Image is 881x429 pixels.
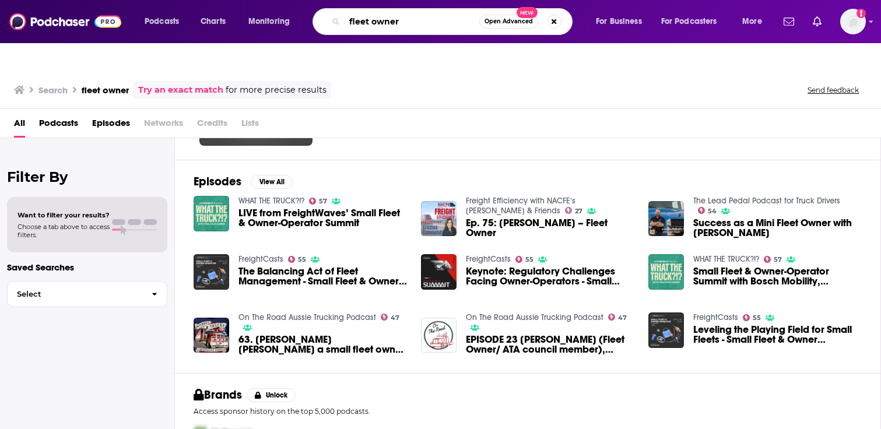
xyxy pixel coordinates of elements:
[588,12,657,31] button: open menu
[138,83,223,97] a: Try an exact match
[466,218,634,238] span: Ep. 75: [PERSON_NAME] – Fleet Owner
[421,318,457,353] img: EPISODE 23 Angie Welsh (Fleet Owner/ ATA council member), Jayne Denham (music)
[226,83,327,97] span: for more precise results
[742,13,762,30] span: More
[136,12,194,31] button: open menu
[517,7,538,18] span: New
[194,388,242,402] h2: Brands
[7,262,167,273] p: Saved Searches
[466,218,634,238] a: Ep. 75: Cristina Commendatore – Fleet Owner
[421,254,457,290] img: Keynote: Regulatory Challenges Facing Owner-Operators - Small Fleet & Owner Operator Summit 2024
[840,9,866,34] span: Logged in as EMPerfect
[238,335,407,354] span: 63. [PERSON_NAME] [PERSON_NAME] a small fleet owner talks trucking
[240,12,305,31] button: open menu
[194,407,862,416] p: Access sponsor history on the top 5,000 podcasts.
[485,19,533,24] span: Open Advanced
[648,254,684,290] img: Small Fleet & Owner-Operator Summit with Bosch Mobility, Truckstop, Amazon Relay
[840,9,866,34] img: User Profile
[194,254,229,290] img: The Balancing Act of Fleet Management - Small Fleet & Owner Operator Summit 2023
[7,168,167,185] h2: Filter By
[648,201,684,237] img: Success as a Mini Fleet Owner with Jamie Hagen
[479,15,538,29] button: Open AdvancedNew
[324,8,584,35] div: Search podcasts, credits, & more...
[92,114,130,138] a: Episodes
[145,13,179,30] span: Podcasts
[345,12,479,31] input: Search podcasts, credits, & more...
[857,9,866,18] svg: Add a profile image
[241,114,259,138] span: Lists
[238,312,376,322] a: On The Road Aussie Trucking Podcast
[197,114,227,138] span: Credits
[248,13,290,30] span: Monitoring
[466,254,511,264] a: FreightCasts
[194,196,229,231] img: LIVE from FreightWaves’ Small Fleet & Owner-Operator Summit
[194,318,229,353] img: 63. Jacquelene Brotherton TWAL a small fleet owner talks trucking
[779,12,799,31] a: Show notifications dropdown
[17,211,110,219] span: Want to filter your results?
[808,12,826,31] a: Show notifications dropdown
[466,312,603,322] a: On The Road Aussie Trucking Podcast
[238,196,304,206] a: WHAT THE TRUCK?!?
[238,208,407,228] a: LIVE from FreightWaves’ Small Fleet & Owner-Operator Summit
[247,388,296,402] button: Unlock
[391,315,399,321] span: 47
[238,335,407,354] a: 63. Jacquelene Brotherton TWAL a small fleet owner talks trucking
[319,199,327,204] span: 57
[693,254,759,264] a: WHAT THE TRUCK?!?
[39,114,78,138] a: Podcasts
[661,13,717,30] span: For Podcasters
[17,223,110,239] span: Choose a tab above to access filters.
[734,12,777,31] button: open menu
[466,335,634,354] a: EPISODE 23 Angie Welsh (Fleet Owner/ ATA council member), Jayne Denham (music)
[309,198,328,205] a: 57
[693,325,862,344] a: Leveling the Playing Field for Small Fleets - Small Fleet & Owner Operator Summit 2023
[466,335,634,354] span: EPISODE 23 [PERSON_NAME] (Fleet Owner/ ATA council member), [PERSON_NAME] (music)
[9,10,121,33] img: Podchaser - Follow, Share and Rate Podcasts
[201,13,226,30] span: Charts
[7,281,167,307] button: Select
[82,85,129,96] h3: fleet owner
[693,312,738,322] a: FreightCasts
[693,266,862,286] a: Small Fleet & Owner-Operator Summit with Bosch Mobility, Truckstop, Amazon Relay
[840,9,866,34] button: Show profile menu
[421,201,457,237] img: Ep. 75: Cristina Commendatore – Fleet Owner
[693,218,862,238] a: Success as a Mini Fleet Owner with Jamie Hagen
[193,12,233,31] a: Charts
[753,315,761,321] span: 55
[693,218,862,238] span: Success as a Mini Fleet Owner with [PERSON_NAME]
[596,13,642,30] span: For Business
[238,254,283,264] a: FreightCasts
[466,196,575,216] a: Freight Efficiency with NACFE‘s Mike Roeth & Friends
[565,207,583,214] a: 27
[515,256,534,263] a: 55
[14,114,25,138] a: All
[698,207,717,214] a: 54
[618,315,627,321] span: 47
[238,266,407,286] a: The Balancing Act of Fleet Management - Small Fleet & Owner Operator Summit 2023
[466,266,634,286] a: Keynote: Regulatory Challenges Facing Owner-Operators - Small Fleet & Owner Operator Summit 2024
[575,209,582,214] span: 27
[774,257,782,262] span: 57
[194,174,293,189] a: EpisodesView All
[251,175,293,189] button: View All
[648,312,684,348] img: Leveling the Playing Field for Small Fleets - Small Fleet & Owner Operator Summit 2023
[381,314,400,321] a: 47
[144,114,183,138] span: Networks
